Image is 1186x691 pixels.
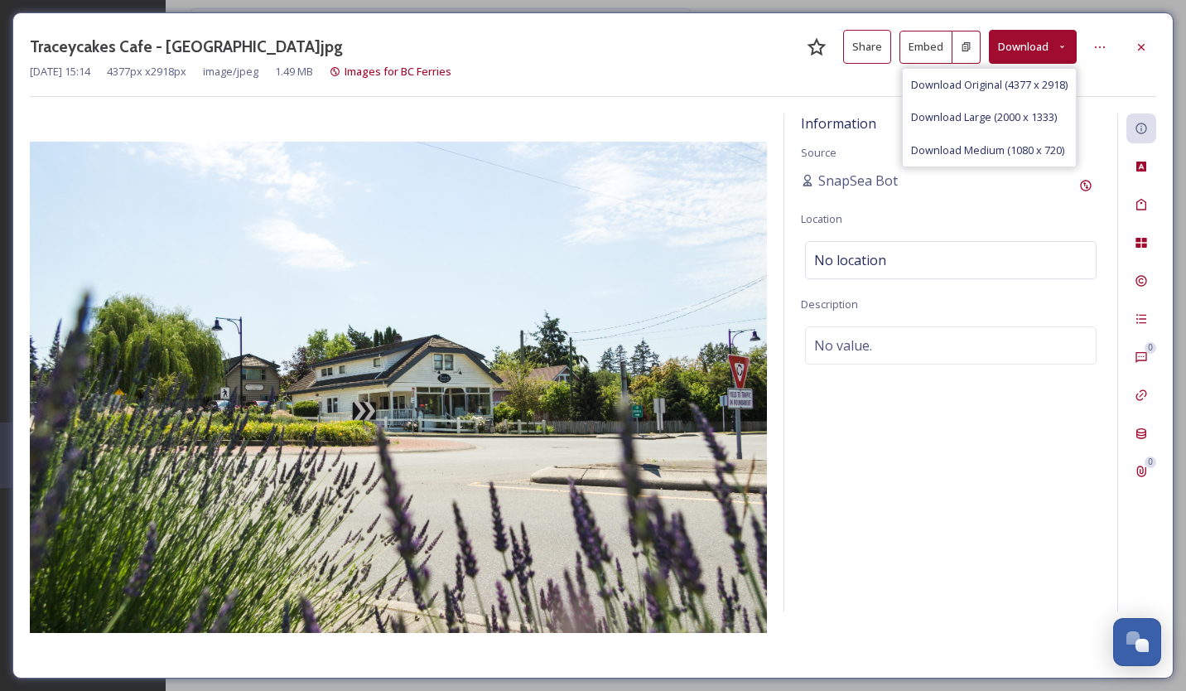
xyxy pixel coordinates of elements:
span: Images for BC Ferries [345,64,451,79]
button: Open Chat [1113,618,1161,666]
button: Embed [899,31,952,64]
span: Download Medium (1080 x 720) [911,143,1064,158]
div: 0 [1145,457,1156,468]
span: Download Large (2000 x 1333) [911,109,1057,125]
span: Location [801,211,842,226]
span: Information [801,114,876,133]
span: 1.49 MB [275,64,313,80]
span: No location [814,250,886,270]
span: Download Original (4377 x 2918) [911,77,1068,93]
span: image/jpeg [203,64,258,80]
button: Share [843,30,891,64]
span: Description [801,297,858,312]
span: Source [801,145,836,160]
h3: Traceycakes Cafe - [GEOGRAPHIC_DATA]jpg [30,35,343,59]
span: SnapSea Bot [818,171,898,191]
img: id%3AygMbEP5pzwAAAAAAAABjNg.jpg [30,142,767,633]
span: No value. [814,336,872,355]
button: Download [989,30,1077,64]
span: 4377 px x 2918 px [107,64,186,80]
span: [DATE] 15:14 [30,64,90,80]
div: 0 [1145,342,1156,354]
